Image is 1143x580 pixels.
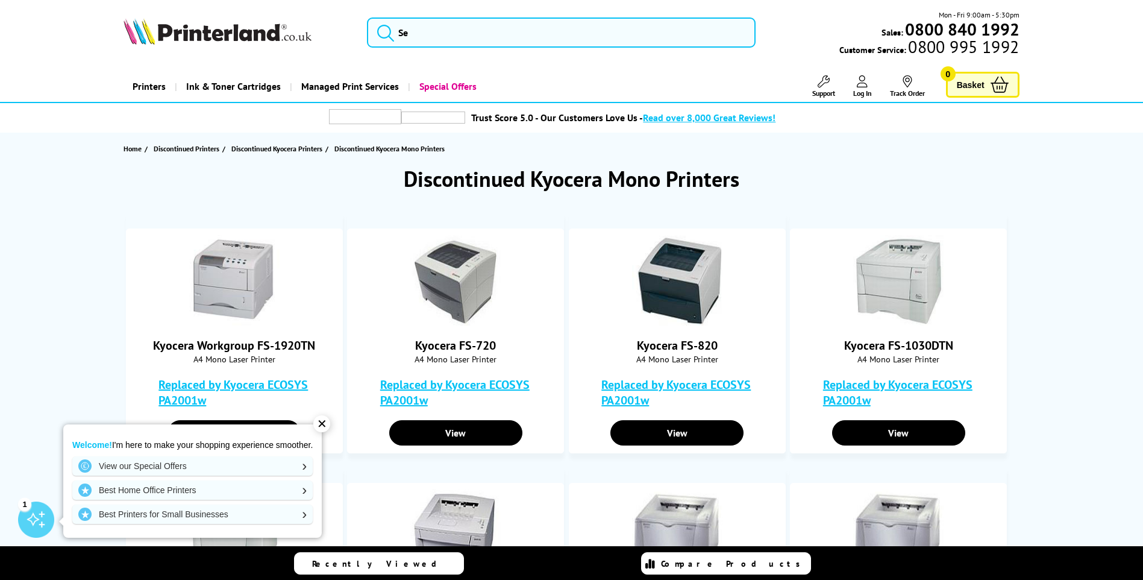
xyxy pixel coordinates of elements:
a: Support [812,75,835,98]
a: Best Printers for Small Businesses [72,505,313,524]
span: A4 Mono Laser Printer [575,353,779,365]
img: Printerland Logo [124,18,312,45]
a: View our Special Offers [72,456,313,476]
a: Ink & Toner Cartridges [175,71,290,102]
a: Managed Print Services [290,71,408,102]
h1: Discontinued Kyocera Mono Printers [102,165,1042,193]
span: Mon - Fri 9:00am - 5:30pm [939,9,1019,20]
img: Kyocera FS-1010 [632,490,722,580]
a: Log In [853,75,872,98]
a: Home [124,142,145,155]
span: Support [812,89,835,98]
span: 0800 995 1992 [906,41,1019,52]
span: Recently Viewed [312,558,449,569]
a: Kyocera FS-720 [415,338,496,353]
img: Kyocera FS-820 [632,235,722,326]
a: View [389,420,522,446]
div: ✕ [313,415,330,432]
a: Discontinued Printers [154,142,222,155]
a: Discontinued Kyocera Printers [231,142,325,155]
a: Kyocera FS-1030DTN [844,338,953,353]
a: Trust Score 5.0 - Our Customers Love Us -Read over 8,000 Great Reviews! [471,112,775,124]
a: Basket 0 [946,72,1019,98]
span: Log In [853,89,872,98]
span: Discontinued Kyocera Printers [231,142,322,155]
a: Kyocera Workgroup FS-1920TN [189,316,280,328]
span: Discontinued Printers [154,142,219,155]
a: Track Order [890,75,925,98]
a: Printerland Logo [124,18,352,47]
span: Customer Service: [839,41,1019,55]
a: Replaced by Kyocera ECOSYS PA2001w [380,377,537,408]
a: Kyocera FS-820 [632,316,722,328]
a: Kyocera FS-720 [410,316,501,328]
img: trustpilot rating [401,112,465,124]
p: I'm here to make your shopping experience smoother. [72,440,313,450]
span: A4 Mono Laser Printer [797,353,1000,365]
a: Recently Viewed [294,552,464,575]
span: Read over 8,000 Great Reviews! [643,112,775,124]
input: Se [367,17,756,48]
img: Kyocera FS-1030DTN [853,235,944,326]
span: Sales: [882,27,903,38]
a: Special Offers [408,71,486,102]
a: Printers [124,71,175,102]
img: Kyocera Workgroup FS-1920TN [189,235,280,326]
img: Kyocera FS-1020DT [410,490,501,580]
img: trustpilot rating [329,109,401,124]
span: Basket [957,77,985,93]
a: Kyocera Workgroup FS-1920TN [153,338,315,353]
a: Best Home Office Printers [72,481,313,500]
a: View [610,420,744,446]
span: Ink & Toner Cartridges [186,71,281,102]
img: Kyocera FS-1010N [853,490,944,580]
span: A4 Mono Laser Printer [354,353,557,365]
a: 0800 840 1992 [903,24,1019,35]
b: 0800 840 1992 [905,18,1019,40]
span: Discontinued Kyocera Mono Printers [334,144,445,153]
a: View [832,420,965,446]
span: A4 Mono Laser Printer [133,353,336,365]
img: Kyocera FS-720 [410,235,501,326]
strong: Welcome! [72,440,112,450]
span: Compare Products [661,558,807,569]
a: Replaced by Kyocera ECOSYS PA2001w [601,377,758,408]
a: Replaced by Kyocera ECOSYS PA2001w [823,377,980,408]
div: 1 [18,497,31,511]
span: 0 [941,66,956,81]
a: Compare Products [641,552,811,575]
a: Kyocera FS-1030DTN [853,316,944,328]
a: Kyocera FS-820 [637,338,718,353]
a: Replaced by Kyocera ECOSYS PA2001w [158,377,315,408]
